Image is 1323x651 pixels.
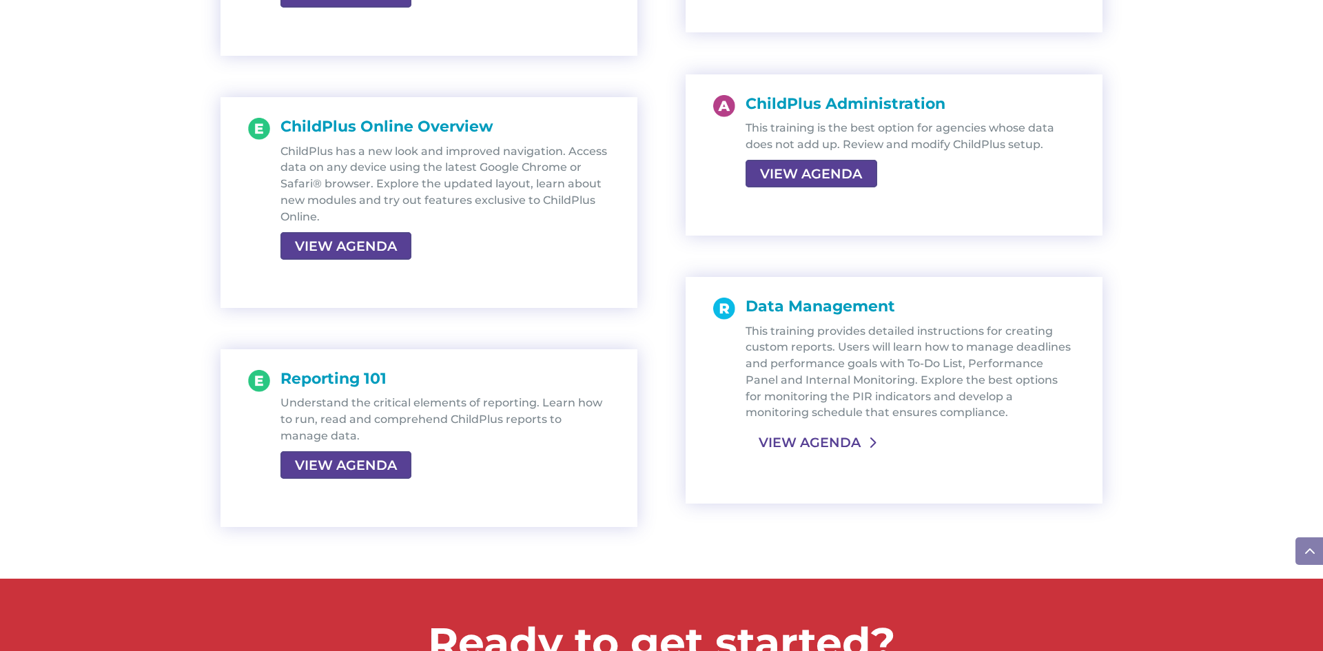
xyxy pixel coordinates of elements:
[746,323,1075,422] p: This training provides detailed instructions for creating custom reports. Users will learn how to...
[746,430,874,455] a: VIEW AGENDA
[280,369,387,388] span: Reporting 101
[746,160,876,187] a: VIEW AGENDA
[746,297,895,316] span: Data Management
[746,120,1075,153] p: This training is the best option for agencies whose data does not add up. Review and modify Child...
[280,395,610,444] p: Understand the critical elements of reporting. Learn how to run, read and comprehend ChildPlus re...
[280,143,610,225] p: ChildPlus has a new look and improved navigation. Access data on any device using the latest Goog...
[280,232,411,260] a: VIEW AGENDA
[280,117,493,136] span: ChildPlus Online Overview
[280,451,411,479] a: VIEW AGENDA
[746,94,945,113] span: ChildPlus Administration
